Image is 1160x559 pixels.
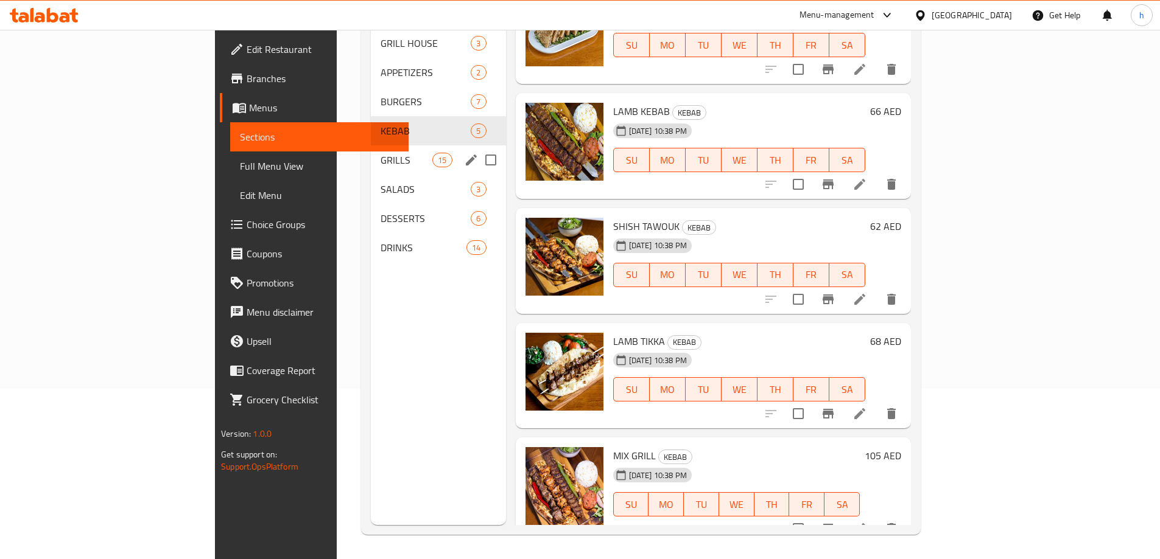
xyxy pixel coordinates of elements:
a: Edit menu item [852,521,867,536]
span: [DATE] 10:38 PM [624,240,692,251]
button: delete [877,399,906,428]
button: SU [613,263,650,287]
button: TU [684,492,719,516]
span: SA [834,151,860,169]
h6: 68 AED [870,333,901,350]
span: SHISH TAWOUK [613,217,680,235]
span: TH [762,151,789,169]
button: FR [793,33,829,57]
span: SU [619,151,645,169]
a: Upsell [220,327,409,356]
span: SALADS [381,182,471,196]
span: SU [619,381,645,398]
span: DRINKS [381,240,466,255]
span: TU [691,151,717,169]
a: Edit Restaurant [220,35,409,64]
span: Choice Groups [247,217,399,232]
button: TU [686,148,722,172]
span: WE [726,381,753,398]
a: Edit menu item [852,406,867,421]
span: Menu disclaimer [247,305,399,319]
button: WE [722,377,758,401]
button: SU [613,492,649,516]
button: FR [793,263,829,287]
button: TU [686,377,722,401]
div: items [471,36,486,50]
span: [DATE] 10:38 PM [624,355,692,366]
span: Branches [247,71,399,86]
button: MO [649,492,684,516]
span: GRILL HOUSE [381,36,471,50]
span: h [1139,9,1144,22]
span: KEBAB [668,335,701,349]
span: FR [794,496,820,513]
div: KEBAB [667,335,701,350]
button: Branch-specific-item [814,55,843,84]
img: LAMB KEBAB [526,103,603,181]
h6: 105 AED [865,447,901,464]
span: Sections [240,130,399,144]
span: GRILLS [381,153,432,167]
span: TH [762,266,789,283]
span: Coupons [247,246,399,261]
span: MO [655,151,681,169]
span: WE [726,151,753,169]
button: WE [722,148,758,172]
div: BURGERS7 [371,87,506,116]
span: KEBAB [381,123,471,138]
a: Edit menu item [852,177,867,192]
div: KEBAB5 [371,116,506,145]
span: 1.0.0 [253,426,272,442]
div: items [471,123,486,138]
button: MO [650,33,686,57]
nav: Menu sections [371,24,506,267]
button: SU [613,377,650,401]
button: WE [722,33,758,57]
button: Branch-specific-item [814,170,843,199]
span: TU [691,36,717,54]
span: WE [726,266,753,283]
button: Branch-specific-item [814,514,843,543]
button: TH [758,263,793,287]
a: Support.OpsPlatform [221,459,298,474]
button: WE [722,263,758,287]
button: MO [650,148,686,172]
span: SA [834,36,860,54]
h6: 66 AED [870,103,901,120]
span: Grocery Checklist [247,392,399,407]
img: MIX GRILL [526,447,603,525]
div: GRILLS15edit [371,145,506,175]
span: APPETIZERS [381,65,471,80]
span: MIX GRILL [613,446,656,465]
button: TH [758,148,793,172]
span: Menus [249,100,399,115]
span: SA [829,496,855,513]
span: [DATE] 10:38 PM [624,470,692,481]
span: Select to update [786,401,811,426]
span: 6 [471,213,485,224]
div: Menu-management [800,8,874,23]
a: Menus [220,93,409,122]
span: TU [689,496,714,513]
button: WE [719,492,754,516]
span: LAMB KEBAB [613,102,670,120]
a: Menu disclaimer [220,297,409,327]
div: GRILL HOUSE3 [371,29,506,58]
span: TH [759,496,785,513]
span: FR [798,36,824,54]
span: 5 [471,125,485,137]
span: 14 [467,242,485,254]
span: WE [724,496,750,513]
span: Select to update [786,57,811,82]
span: 2 [471,67,485,78]
span: DESSERTS [381,211,471,226]
div: items [471,182,486,196]
span: FR [798,151,824,169]
button: SA [829,148,865,172]
span: [DATE] 10:38 PM [624,125,692,137]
